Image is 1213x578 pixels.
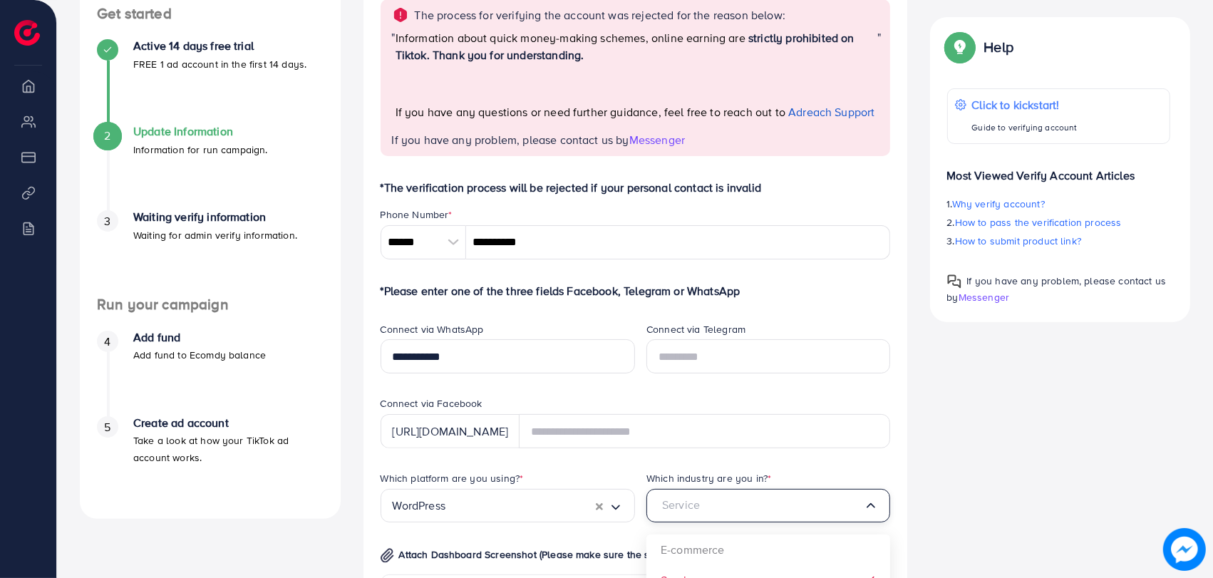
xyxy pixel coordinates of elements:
span: How to pass the verification process [955,215,1122,229]
p: Help [984,38,1014,56]
h4: Run your campaign [80,296,341,314]
strong: strictly prohibited on Tiktok. Thank you for understanding. [396,30,855,63]
label: Connect via WhatsApp [381,322,484,336]
img: image [1163,528,1206,571]
p: 3. [947,232,1171,249]
input: Search for option [445,495,596,517]
div: Search for option [646,489,890,522]
span: 5 [104,419,110,435]
label: Connect via Telegram [646,322,745,336]
li: Active 14 days free trial [80,39,341,125]
h4: Get started [80,5,341,23]
li: Update Information [80,125,341,210]
span: If you have any questions or need further guidance, feel free to reach out to [396,104,785,120]
h4: Update Information [133,125,268,138]
span: 3 [104,213,110,229]
h4: Active 14 days free trial [133,39,306,53]
p: Take a look at how your TikTok ad account works. [133,432,324,466]
span: WordPress [393,495,445,517]
h4: Create ad account [133,416,324,430]
span: If you have any problem, please contact us by [392,132,629,148]
label: Which platform are you using? [381,471,524,485]
img: img [381,548,394,563]
p: *Please enter one of the three fields Facebook, Telegram or WhatsApp [381,282,890,299]
li: Waiting verify information [80,210,341,296]
span: " [877,29,881,132]
p: Guide to verifying account [972,119,1078,136]
p: 2. [947,214,1171,231]
h4: Add fund [133,331,266,344]
span: " [392,29,396,132]
label: Connect via Facebook [381,396,482,411]
a: Adreach Support [788,104,874,120]
p: The process for verifying the account was rejected for the reason below: [415,6,786,24]
p: Waiting for admin verify information. [133,227,297,244]
li: Add fund [80,331,341,416]
p: Most Viewed Verify Account Articles [947,155,1171,184]
label: Phone Number [381,207,453,222]
p: Click to kickstart! [972,96,1078,113]
span: Attach Dashboard Screenshot (Please make sure the screenshot clearly shows the brand name). [399,547,844,562]
p: 1. [947,195,1171,212]
label: Which industry are you in? [646,471,771,485]
li: E-commerce [646,535,890,565]
p: Add fund to Ecomdy balance [133,346,266,363]
input: Search for option [659,495,864,517]
span: Messenger [959,290,1009,304]
p: FREE 1 ad account in the first 14 days. [133,56,306,73]
img: alert [392,6,409,24]
span: Information about quick money-making schemes, online earning are [396,30,745,46]
span: Why verify account? [952,197,1045,211]
button: Clear Selected [596,497,603,514]
span: If you have any problem, please contact us by [947,274,1167,304]
li: Create ad account [80,416,341,502]
span: Messenger [629,132,685,148]
img: Popup guide [947,34,973,60]
p: Information for run campaign. [133,141,268,158]
span: How to submit product link? [955,234,1081,248]
h4: Waiting verify information [133,210,297,224]
span: 4 [104,334,110,350]
div: [URL][DOMAIN_NAME] [381,414,520,448]
img: logo [14,20,40,46]
span: 2 [104,128,110,144]
img: Popup guide [947,274,961,289]
div: Search for option [381,489,636,522]
p: *The verification process will be rejected if your personal contact is invalid [381,179,890,196]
